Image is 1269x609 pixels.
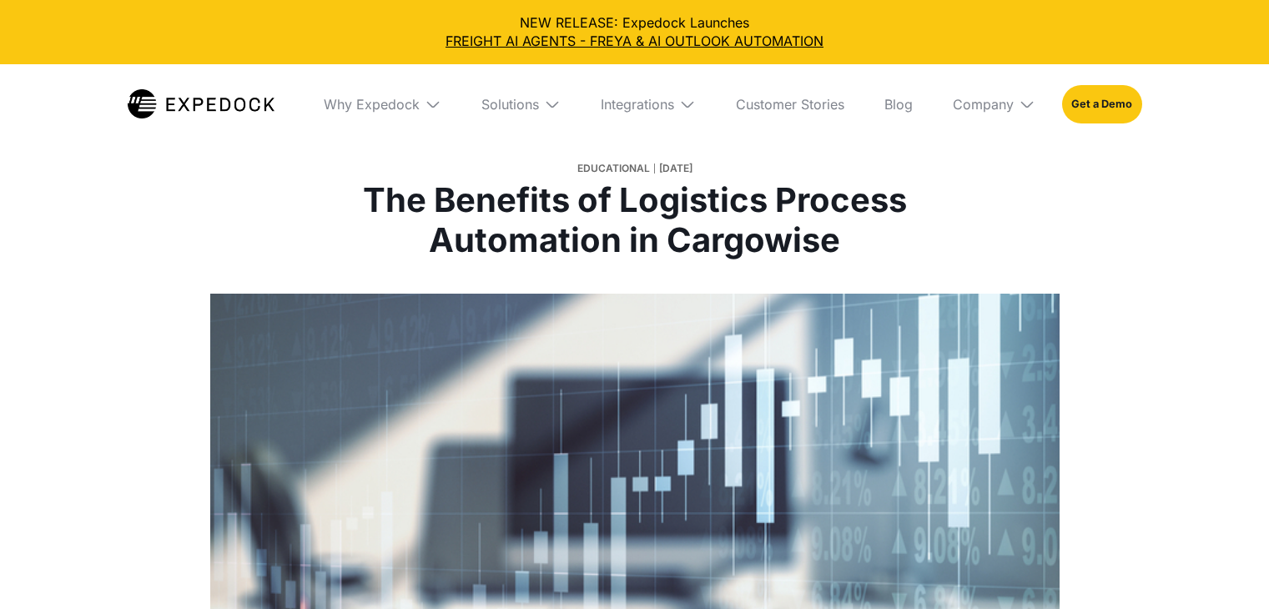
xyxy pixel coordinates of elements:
[1062,85,1141,123] a: Get a Demo
[577,157,650,180] div: Educational
[324,96,420,113] div: Why Expedock
[953,96,1014,113] div: Company
[871,64,926,144] a: Blog
[481,96,539,113] div: Solutions
[601,96,674,113] div: Integrations
[325,180,944,260] h1: The Benefits of Logistics Process Automation in Cargowise
[13,32,1256,50] a: FREIGHT AI AGENTS - FREYA & AI OUTLOOK AUTOMATION
[13,13,1256,51] div: NEW RELEASE: Expedock Launches
[723,64,858,144] a: Customer Stories
[659,157,692,180] div: [DATE]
